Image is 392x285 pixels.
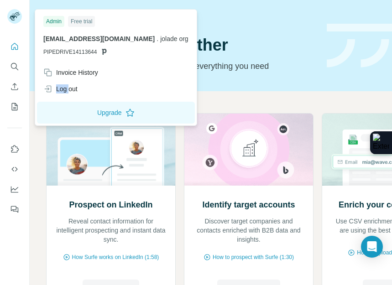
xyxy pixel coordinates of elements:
img: Extension Icon [373,134,389,152]
span: jolade org [160,35,188,42]
button: Quick start [7,38,22,55]
span: [EMAIL_ADDRESS][DOMAIN_NAME] [43,35,155,42]
p: Reveal contact information for intelligent prospecting and instant data sync. [56,217,166,244]
button: Use Surfe API [7,161,22,177]
button: Upgrade [37,102,195,124]
p: Discover target companies and contacts enriched with B2B data and insights. [193,217,304,244]
h2: Identify target accounts [202,198,295,211]
div: Log out [43,84,78,93]
span: How Surfe works on LinkedIn (1:58) [72,253,159,261]
button: Search [7,58,22,75]
button: Dashboard [7,181,22,197]
div: Free trial [68,16,95,27]
div: Open Intercom Messenger [361,236,383,258]
img: Identify target accounts [184,114,314,186]
button: Enrich CSV [7,78,22,95]
span: . [157,35,158,42]
img: Prospect on LinkedIn [46,114,176,186]
span: PIPEDRIVE14113644 [43,48,97,56]
button: Use Surfe on LinkedIn [7,141,22,157]
button: Feedback [7,201,22,218]
div: Admin [43,16,64,27]
h2: Prospect on LinkedIn [69,198,152,211]
button: My lists [7,98,22,115]
span: How to prospect with Surfe (1:30) [213,253,294,261]
div: Invoice History [43,68,98,77]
